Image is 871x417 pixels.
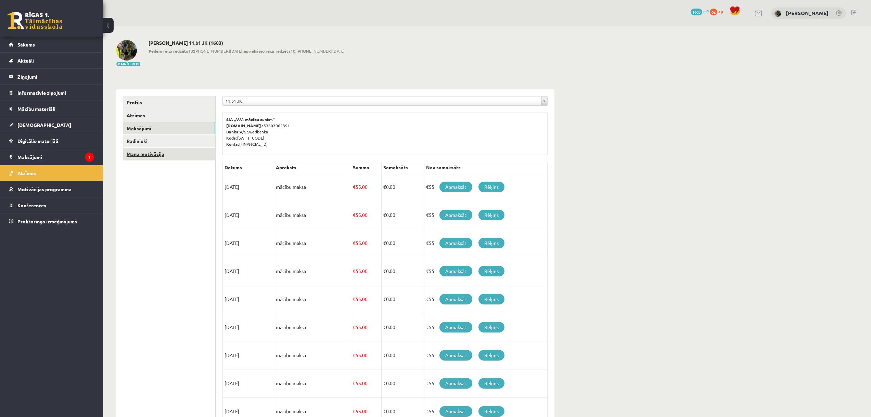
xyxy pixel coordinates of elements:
td: [DATE] [223,173,274,201]
td: [DATE] [223,257,274,285]
td: [DATE] [223,313,274,341]
a: Motivācijas programma [9,181,94,197]
td: 55.00 [351,257,382,285]
span: € [383,268,386,274]
a: Rēķins [478,210,504,220]
a: Atzīmes [123,109,215,122]
a: 11.b1 JK [223,96,547,105]
a: Ziņojumi [9,69,94,84]
td: 0.00 [381,173,424,201]
a: Apmaksāt [439,266,472,276]
a: Apmaksāt [439,238,472,248]
span: € [383,408,386,414]
span: € [383,324,386,330]
a: Maksājumi1 [9,149,94,165]
b: Iepriekšējo reizi redzēts [242,48,291,54]
a: 62 xp [710,9,726,14]
legend: Maksājumi [17,149,94,165]
td: 0.00 [381,229,424,257]
a: Rēķins [478,406,504,417]
span: € [383,380,386,386]
td: 0.00 [381,313,424,341]
td: mācību maksa [274,341,351,369]
span: € [353,296,356,302]
span: Digitālie materiāli [17,138,58,144]
span: € [353,184,356,190]
span: 1603 [691,9,702,15]
a: Rēķins [478,378,504,389]
a: Mācību materiāli [9,101,94,117]
a: Apmaksāt [439,182,472,192]
img: Anastasija Dunajeva [774,10,781,17]
a: Apmaksāt [439,294,472,304]
span: € [383,240,386,246]
span: € [383,184,386,190]
a: Rēķins [478,266,504,276]
td: [DATE] [223,285,274,313]
td: 0.00 [381,257,424,285]
td: 55.00 [351,229,382,257]
b: Pēdējo reizi redzēts [149,48,188,54]
td: 55.00 [351,341,382,369]
b: Konts: [226,141,239,147]
td: 0.00 [381,369,424,398]
a: Rēķins [478,238,504,248]
td: €55 [424,257,547,285]
a: Informatīvie ziņojumi [9,85,94,101]
span: Konferences [17,202,46,208]
span: Motivācijas programma [17,186,72,192]
span: Mācību materiāli [17,106,55,112]
span: 11.b1 JK [226,96,538,105]
span: € [353,380,356,386]
img: Anastasija Dunajeva [116,40,137,61]
td: [DATE] [223,341,274,369]
a: Rēķins [478,322,504,333]
span: Aktuāli [17,57,34,64]
td: 55.00 [351,369,382,398]
a: Radinieki [123,135,215,147]
a: Konferences [9,197,94,213]
a: Atzīmes [9,165,94,181]
th: Samaksāts [381,162,424,173]
td: [DATE] [223,229,274,257]
td: mācību maksa [274,313,351,341]
a: Sākums [9,37,94,52]
span: € [353,324,356,330]
td: 0.00 [381,285,424,313]
b: Banka: [226,129,240,134]
span: € [383,296,386,302]
td: 0.00 [381,201,424,229]
span: € [383,212,386,218]
td: [DATE] [223,201,274,229]
td: mācību maksa [274,369,351,398]
a: Apmaksāt [439,406,472,417]
span: xp [718,9,723,14]
td: €55 [424,313,547,341]
a: Apmaksāt [439,322,472,333]
td: €55 [424,229,547,257]
button: Mainīt bildi [116,62,140,66]
span: 18:[PHONE_NUMBER][DATE] 10:[PHONE_NUMBER][DATE] [149,48,345,54]
a: Apmaksāt [439,350,472,361]
span: € [383,352,386,358]
span: € [353,240,356,246]
b: Kods: [226,135,237,141]
td: €55 [424,173,547,201]
h2: [PERSON_NAME] 11.b1 JK (1603) [149,40,345,46]
th: Apraksts [274,162,351,173]
td: mācību maksa [274,173,351,201]
span: € [353,408,356,414]
td: mācību maksa [274,201,351,229]
span: € [353,212,356,218]
td: 55.00 [351,201,382,229]
td: [DATE] [223,369,274,398]
a: Rīgas 1. Tālmācības vidusskola [8,12,62,29]
span: Proktoringa izmēģinājums [17,218,77,224]
td: €55 [424,369,547,398]
td: mācību maksa [274,257,351,285]
a: [DEMOGRAPHIC_DATA] [9,117,94,133]
legend: Informatīvie ziņojumi [17,85,94,101]
span: 62 [710,9,717,15]
span: [DEMOGRAPHIC_DATA] [17,122,71,128]
td: 0.00 [381,341,424,369]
